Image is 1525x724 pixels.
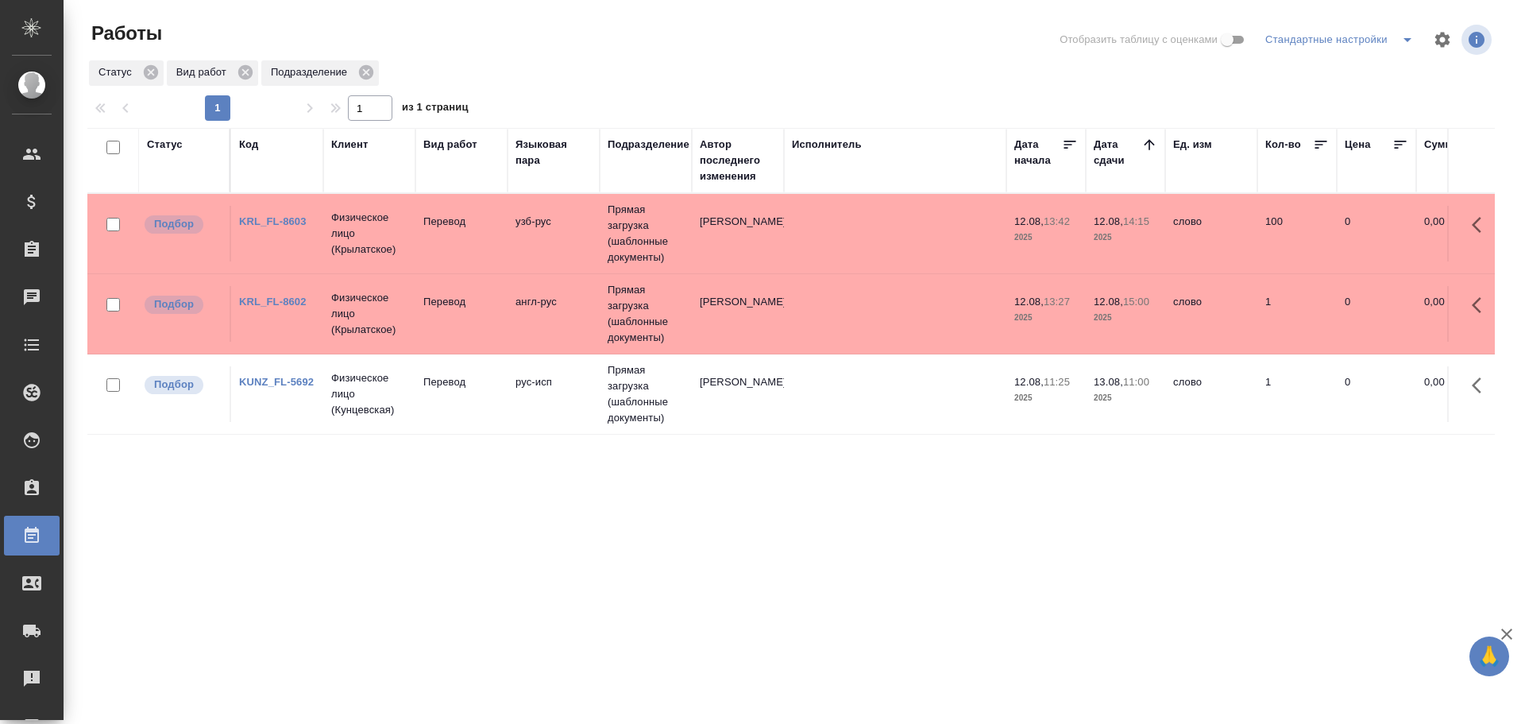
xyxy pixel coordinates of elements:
p: 13:27 [1044,296,1070,308]
p: Физическое лицо (Кунцевская) [331,370,407,418]
p: Физическое лицо (Крылатское) [331,210,407,257]
p: 12.08, [1014,296,1044,308]
p: Перевод [423,294,500,310]
td: слово [1165,286,1257,342]
td: Прямая загрузка (шаблонные документы) [600,194,692,273]
p: 2025 [1094,230,1157,246]
div: Можно подбирать исполнителей [143,294,222,316]
p: 12.08, [1014,215,1044,227]
div: Автор последнего изменения [700,137,776,184]
div: Статус [89,60,164,86]
p: 13:42 [1044,215,1070,227]
td: англ-рус [508,286,600,342]
p: Перевод [423,374,500,390]
td: 0,00 ₽ [1416,206,1496,261]
div: Дата сдачи [1094,137,1141,168]
td: [PERSON_NAME] [692,286,784,342]
td: [PERSON_NAME] [692,206,784,261]
td: [PERSON_NAME] [692,366,784,422]
div: Подразделение [608,137,689,153]
div: Подразделение [261,60,379,86]
p: 13.08, [1094,376,1123,388]
p: Вид работ [176,64,232,80]
a: KRL_FL-8602 [239,296,307,308]
p: 11:00 [1123,376,1149,388]
p: Статус [98,64,137,80]
p: Подбор [154,216,194,232]
p: 12.08, [1094,215,1123,227]
div: Вид работ [423,137,477,153]
p: 2025 [1014,310,1078,326]
td: узб-рус [508,206,600,261]
span: Посмотреть информацию [1461,25,1495,55]
div: Дата начала [1014,137,1062,168]
div: Клиент [331,137,368,153]
td: 0 [1337,366,1416,422]
td: слово [1165,206,1257,261]
button: Здесь прячутся важные кнопки [1462,206,1500,244]
p: Подразделение [271,64,353,80]
div: Языковая пара [515,137,592,168]
td: 0,00 ₽ [1416,366,1496,422]
div: Статус [147,137,183,153]
button: Здесь прячутся важные кнопки [1462,286,1500,324]
p: Перевод [423,214,500,230]
div: Код [239,137,258,153]
td: Прямая загрузка (шаблонные документы) [600,274,692,354]
a: KUNZ_FL-5692 [239,376,314,388]
p: 11:25 [1044,376,1070,388]
button: 🙏 [1469,637,1509,676]
td: рус-исп [508,366,600,422]
p: Подбор [154,377,194,393]
div: Можно подбирать исполнителей [143,374,222,396]
div: split button [1261,27,1423,52]
td: 1 [1257,366,1337,422]
p: 12.08, [1094,296,1123,308]
p: 15:00 [1123,296,1149,308]
td: 0,00 ₽ [1416,286,1496,342]
td: 0 [1337,206,1416,261]
span: Настроить таблицу [1423,21,1461,59]
a: KRL_FL-8603 [239,215,307,227]
p: Подбор [154,296,194,312]
span: Работы [87,21,162,46]
td: 100 [1257,206,1337,261]
p: Физическое лицо (Крылатское) [331,290,407,338]
p: 2025 [1094,390,1157,406]
td: Прямая загрузка (шаблонные документы) [600,354,692,434]
p: 2025 [1014,230,1078,246]
td: 1 [1257,286,1337,342]
div: Вид работ [167,60,258,86]
div: Цена [1345,137,1371,153]
span: из 1 страниц [402,98,469,121]
p: 14:15 [1123,215,1149,227]
div: Исполнитель [792,137,862,153]
button: Здесь прячутся важные кнопки [1462,366,1500,405]
p: 2025 [1094,310,1157,326]
p: 12.08, [1014,376,1044,388]
span: Отобразить таблицу с оценками [1060,32,1218,48]
div: Кол-во [1265,137,1301,153]
td: 0 [1337,286,1416,342]
div: Ед. изм [1173,137,1212,153]
td: слово [1165,366,1257,422]
div: Сумма [1424,137,1458,153]
p: 2025 [1014,390,1078,406]
span: 🙏 [1476,640,1503,673]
